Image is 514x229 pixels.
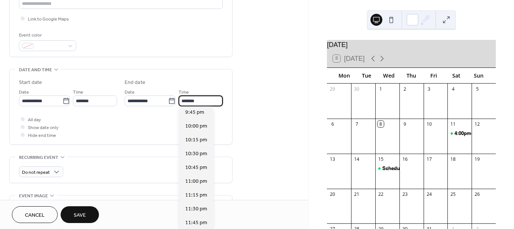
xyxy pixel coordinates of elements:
[474,156,481,162] div: 19
[400,68,423,83] div: Thu
[378,121,384,127] div: 8
[25,211,45,219] span: Cancel
[22,168,50,177] span: Do not repeat
[330,121,336,127] div: 6
[185,205,207,213] span: 11:30 pm
[185,177,207,185] span: 11:00 pm
[474,86,481,92] div: 5
[185,219,207,226] span: 11:45 pm
[402,86,408,92] div: 2
[185,191,207,199] span: 11:15 pm
[74,211,86,219] span: Save
[179,88,189,96] span: Time
[330,191,336,197] div: 20
[426,121,432,127] div: 10
[474,191,481,197] div: 26
[378,86,384,92] div: 1
[378,68,400,83] div: Wed
[378,191,384,197] div: 22
[125,88,135,96] span: Date
[19,31,75,39] div: Event color
[28,15,69,23] span: Link to Google Maps
[28,116,41,124] span: All day
[402,191,408,197] div: 23
[19,154,58,161] span: Recurring event
[426,86,432,92] div: 3
[185,150,207,157] span: 10:30 pm
[73,88,83,96] span: Time
[445,68,467,83] div: Sat
[450,86,456,92] div: 4
[402,156,408,162] div: 16
[28,132,56,139] span: Hide end time
[454,130,489,137] div: 4:00pm-6:00pm
[12,206,58,223] button: Cancel
[28,124,58,132] span: Show date only
[450,156,456,162] div: 18
[185,136,207,144] span: 10:15 pm
[426,191,432,197] div: 24
[378,156,384,162] div: 15
[330,156,336,162] div: 13
[474,121,481,127] div: 12
[423,68,445,83] div: Fri
[450,121,456,127] div: 11
[354,86,360,92] div: 30
[450,191,456,197] div: 25
[354,156,360,162] div: 14
[355,68,378,83] div: Tue
[468,68,490,83] div: Sun
[375,165,399,172] div: Schedule Release
[426,156,432,162] div: 17
[125,79,145,87] div: End date
[61,206,99,223] button: Save
[382,165,424,172] div: Schedule Release
[19,66,52,74] span: Date and time
[19,79,42,87] div: Start date
[333,68,355,83] div: Mon
[354,121,360,127] div: 7
[354,191,360,197] div: 21
[185,163,207,171] span: 10:45 pm
[185,108,204,116] span: 9:45 pm
[447,130,472,137] div: 4:00pm-6:00pm
[327,40,496,50] div: [DATE]
[402,121,408,127] div: 9
[330,86,336,92] div: 29
[19,88,29,96] span: Date
[19,192,48,200] span: Event image
[185,122,207,130] span: 10:00 pm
